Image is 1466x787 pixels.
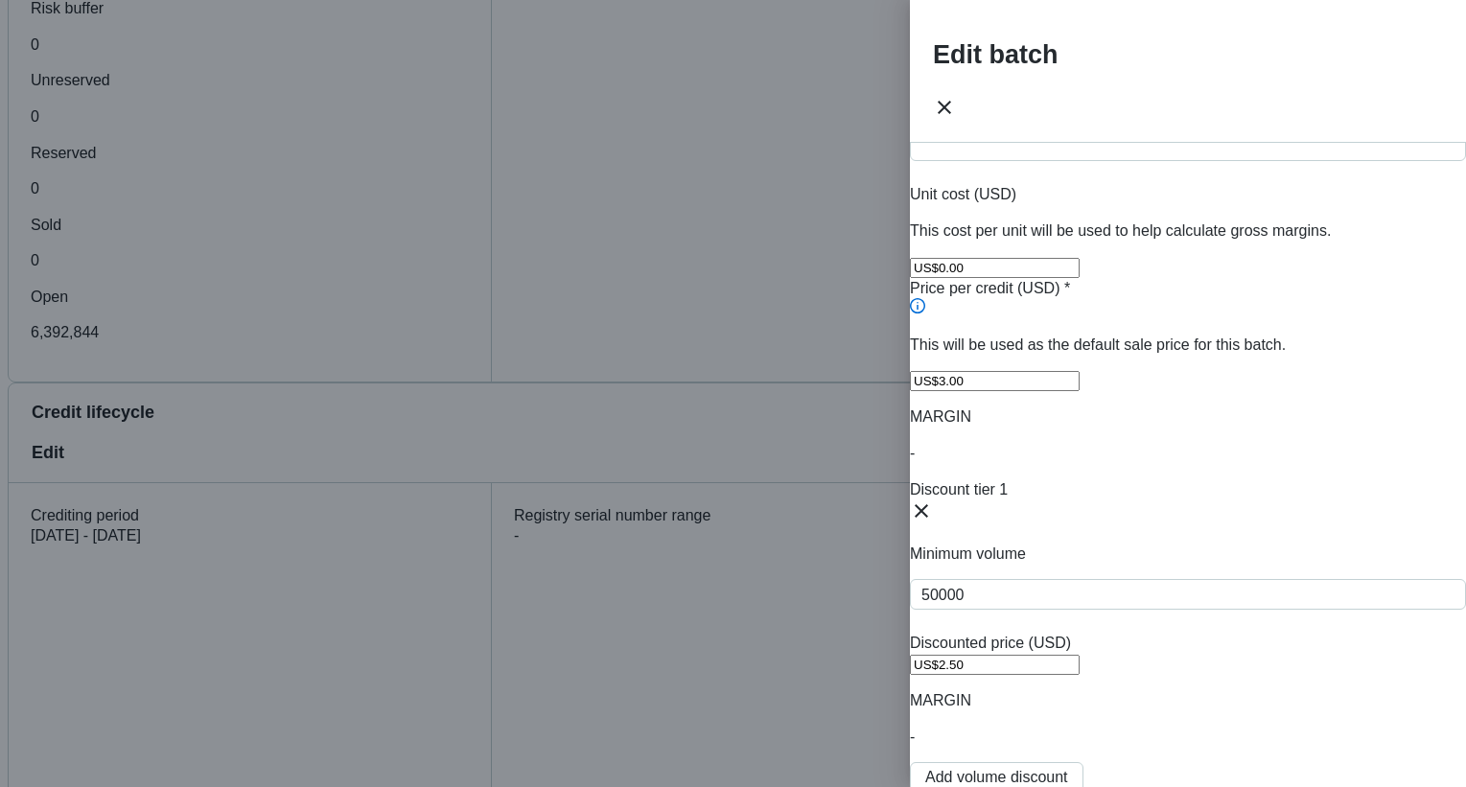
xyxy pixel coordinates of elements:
span: Unit cost (USD) [910,186,1016,202]
h2: Edit batch [933,36,1443,74]
span: Add volume discount [925,769,1068,786]
label: Discount tier 1 [910,481,1008,498]
p: MARGIN [910,690,1466,711]
span: Discounted price (USD) [910,635,1071,651]
input: Enter cost [910,258,1080,278]
p: - [910,443,1466,464]
span: Price per credit (USD) [910,280,1059,296]
p: This cost per unit will be used to help calculate gross margins. [910,220,1466,242]
p: Minimum volume [910,544,1466,565]
p: - [910,727,1466,748]
p: This will be used as the default sale price for this batch. [910,335,1466,356]
p: MARGIN [910,406,1466,428]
